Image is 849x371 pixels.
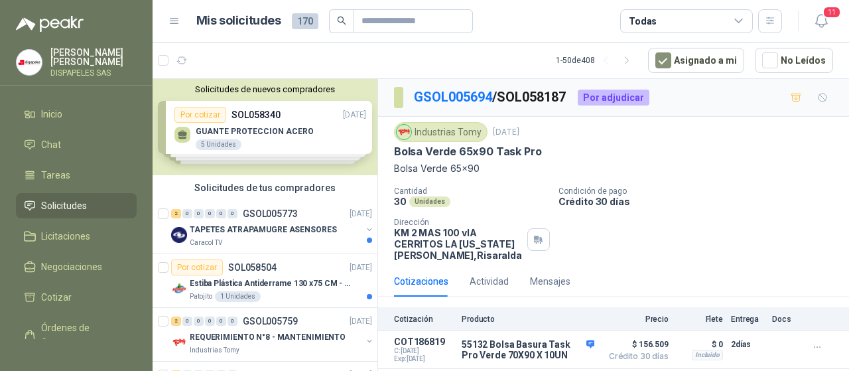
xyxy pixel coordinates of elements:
[17,50,42,75] img: Company Logo
[216,209,226,218] div: 0
[243,317,298,326] p: GSOL005759
[190,277,355,290] p: Estiba Plástica Antiderrame 130 x75 CM - Capacidad 180-200 Litros
[228,317,237,326] div: 0
[530,274,570,289] div: Mensajes
[462,339,594,360] p: 55132 Bolsa Basura Task Pro Verde 70X90 X 10UN
[41,107,62,121] span: Inicio
[731,336,764,352] p: 2 días
[493,126,519,139] p: [DATE]
[629,14,657,29] div: Todas
[772,315,799,324] p: Docs
[171,227,187,243] img: Company Logo
[414,89,492,105] a: GSOL005694
[194,317,204,326] div: 0
[292,13,318,29] span: 170
[205,317,215,326] div: 0
[16,132,137,157] a: Chat
[196,11,281,31] h1: Mis solicitudes
[394,186,548,196] p: Cantidad
[228,263,277,272] p: SOL058504
[243,209,298,218] p: GSOL005773
[809,9,833,33] button: 11
[822,6,841,19] span: 11
[41,168,70,183] span: Tareas
[602,352,669,360] span: Crédito 30 días
[16,224,137,249] a: Licitaciones
[394,122,488,142] div: Industrias Tomy
[190,345,239,356] p: Industrias Tomy
[153,254,377,308] a: Por cotizarSOL058504[DATE] Company LogoEstiba Plástica Antiderrame 130 x75 CM - Capacidad 180-200...
[158,84,372,94] button: Solicitudes de nuevos compradores
[350,208,372,220] p: [DATE]
[215,291,261,302] div: 1 Unidades
[41,137,61,152] span: Chat
[394,315,454,324] p: Cotización
[394,355,454,363] span: Exp: [DATE]
[171,260,223,275] div: Por cotizar
[16,285,137,310] a: Cotizar
[190,224,337,236] p: TAPETES ATRAPAMUGRE ASENSORES
[731,315,764,324] p: Entrega
[41,229,90,244] span: Licitaciones
[350,315,372,328] p: [DATE]
[171,313,375,356] a: 2 0 0 0 0 0 GSOL005759[DATE] Company LogoREQUERIMIENTO N°8 - MANTENIMIENTOIndustrias Tomy
[648,48,744,73] button: Asignado a mi
[677,336,723,352] p: $ 0
[394,336,454,347] p: COT186819
[558,186,844,196] p: Condición de pago
[394,196,407,207] p: 30
[16,102,137,127] a: Inicio
[394,347,454,355] span: C: [DATE]
[216,317,226,326] div: 0
[602,336,669,352] span: $ 156.509
[556,50,637,71] div: 1 - 50 de 408
[171,206,375,248] a: 2 0 0 0 0 0 GSOL005773[DATE] Company LogoTAPETES ATRAPAMUGRE ASENSORESCaracol TV
[16,163,137,188] a: Tareas
[397,125,411,139] img: Company Logo
[153,175,377,200] div: Solicitudes de tus compradores
[153,79,377,175] div: Solicitudes de nuevos compradoresPor cotizarSOL058340[DATE] GUANTE PROTECCION ACERO5 UnidadesPor ...
[50,69,137,77] p: DISPAPELES SAS
[182,209,192,218] div: 0
[394,145,541,159] p: Bolsa Verde 65x90 Task Pro
[194,209,204,218] div: 0
[171,209,181,218] div: 2
[409,196,450,207] div: Unidades
[171,317,181,326] div: 2
[558,196,844,207] p: Crédito 30 días
[182,317,192,326] div: 0
[350,261,372,274] p: [DATE]
[394,161,833,176] p: Bolsa Verde 65x90
[470,274,509,289] div: Actividad
[228,209,237,218] div: 0
[602,315,669,324] p: Precio
[41,260,102,274] span: Negociaciones
[190,291,212,302] p: Patojito
[16,193,137,218] a: Solicitudes
[578,90,649,106] div: Por adjudicar
[205,209,215,218] div: 0
[394,227,522,261] p: KM 2 MAS 100 vIA CERRITOS LA [US_STATE] [PERSON_NAME] , Risaralda
[16,315,137,355] a: Órdenes de Compra
[41,321,124,350] span: Órdenes de Compra
[394,274,448,289] div: Cotizaciones
[462,315,594,324] p: Producto
[41,290,72,305] span: Cotizar
[414,87,567,108] p: / SOL058187
[677,315,723,324] p: Flete
[41,198,87,213] span: Solicitudes
[337,16,346,25] span: search
[171,281,187,297] img: Company Logo
[16,254,137,279] a: Negociaciones
[171,334,187,350] img: Company Logo
[190,238,222,248] p: Caracol TV
[190,331,346,344] p: REQUERIMIENTO N°8 - MANTENIMIENTO
[16,16,84,32] img: Logo peakr
[50,48,137,66] p: [PERSON_NAME] [PERSON_NAME]
[394,218,522,227] p: Dirección
[692,350,723,360] div: Incluido
[755,48,833,73] button: No Leídos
